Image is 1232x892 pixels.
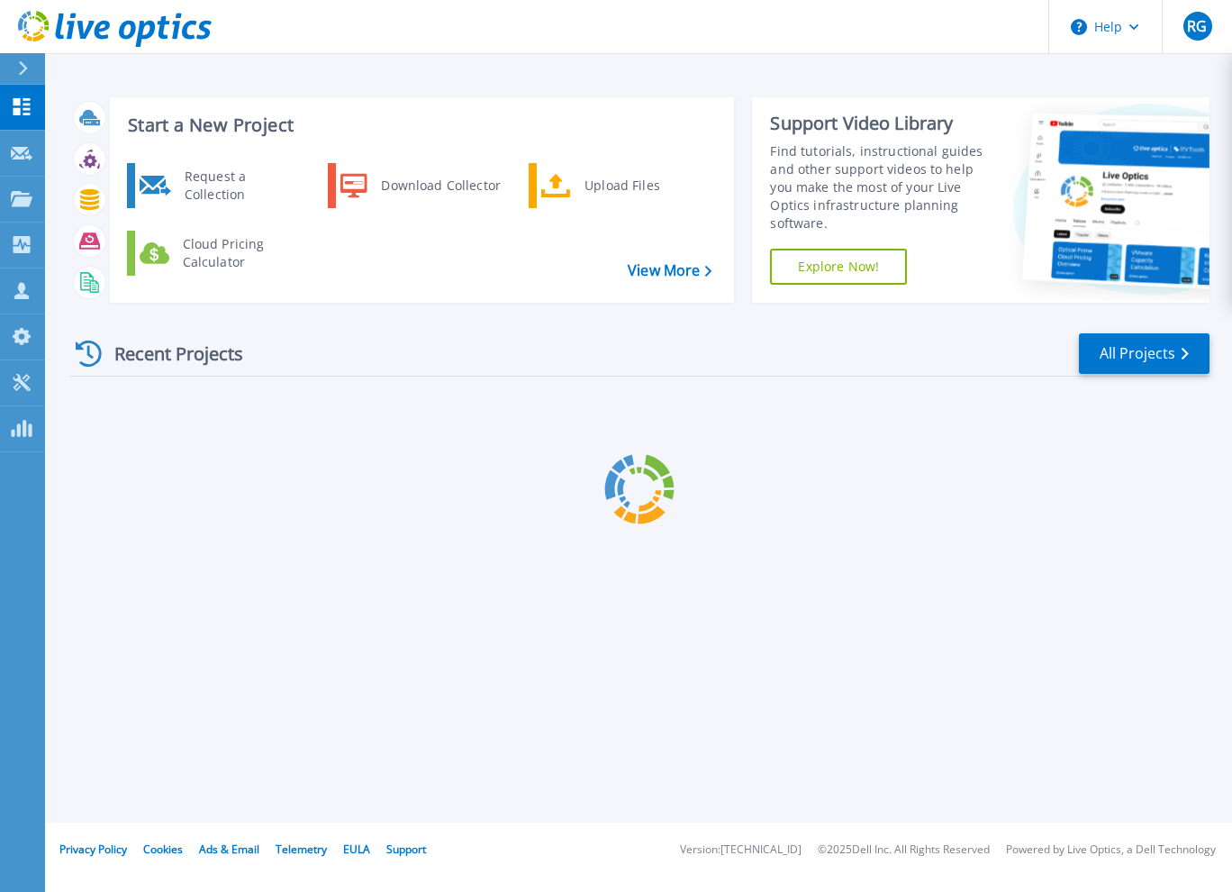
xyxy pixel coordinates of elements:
[328,163,512,208] a: Download Collector
[343,842,370,857] a: EULA
[143,842,183,857] a: Cookies
[770,112,998,135] div: Support Video Library
[127,163,312,208] a: Request a Collection
[174,235,307,271] div: Cloud Pricing Calculator
[1079,333,1209,374] a: All Projects
[1187,19,1207,33] span: RG
[818,844,990,856] li: © 2025 Dell Inc. All Rights Reserved
[529,163,713,208] a: Upload Files
[1006,844,1216,856] li: Powered by Live Optics, a Dell Technology
[69,332,267,376] div: Recent Projects
[127,231,312,276] a: Cloud Pricing Calculator
[770,142,998,232] div: Find tutorials, instructional guides and other support videos to help you make the most of your L...
[276,842,327,857] a: Telemetry
[575,168,709,204] div: Upload Files
[680,844,802,856] li: Version: [TECHNICAL_ID]
[372,168,508,204] div: Download Collector
[628,262,711,279] a: View More
[770,249,907,285] a: Explore Now!
[386,842,426,857] a: Support
[128,115,711,135] h3: Start a New Project
[199,842,259,857] a: Ads & Email
[59,842,127,857] a: Privacy Policy
[176,168,307,204] div: Request a Collection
